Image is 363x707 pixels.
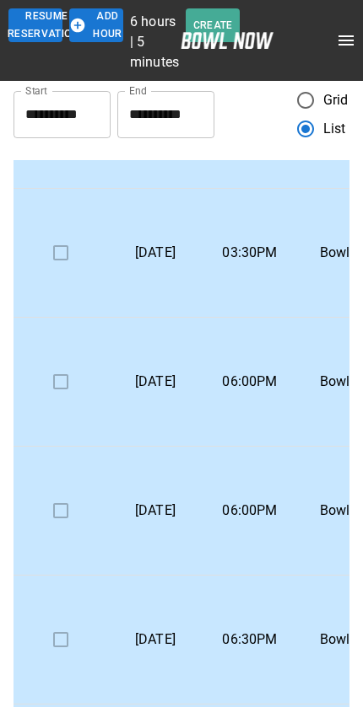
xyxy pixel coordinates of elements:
[122,629,189,650] p: [DATE]
[329,24,363,57] button: open drawer
[117,91,214,138] input: Choose date, selected date is Nov 10, 2025
[69,8,123,42] button: Add Hour
[216,372,284,392] p: 06:00PM
[130,12,179,72] p: 6 hours | 5 minutes
[216,243,284,263] p: 03:30PM
[186,8,240,42] button: Create
[323,119,346,139] span: List
[14,91,111,138] input: Choose date, selected date is Oct 10, 2025
[323,90,349,110] span: Grid
[216,629,284,650] p: 06:30PM
[122,501,189,521] p: [DATE]
[181,32,274,49] img: logo
[122,372,189,392] p: [DATE]
[122,243,189,263] p: [DATE]
[216,501,284,521] p: 06:00PM
[8,8,62,42] button: Resume Reservations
